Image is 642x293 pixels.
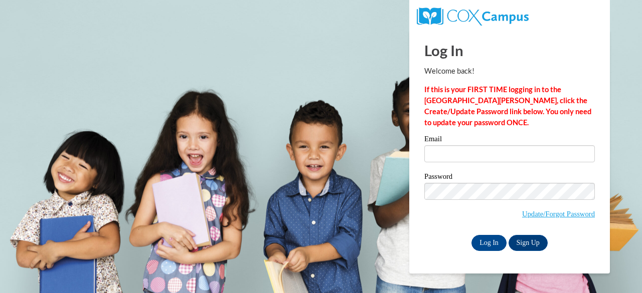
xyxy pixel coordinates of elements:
[424,66,595,77] p: Welcome back!
[417,8,529,26] img: COX Campus
[471,235,507,251] input: Log In
[522,210,595,218] a: Update/Forgot Password
[424,40,595,61] h1: Log In
[417,12,529,20] a: COX Campus
[424,85,591,127] strong: If this is your FIRST TIME logging in to the [GEOGRAPHIC_DATA][PERSON_NAME], click the Create/Upd...
[424,135,595,145] label: Email
[509,235,548,251] a: Sign Up
[424,173,595,183] label: Password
